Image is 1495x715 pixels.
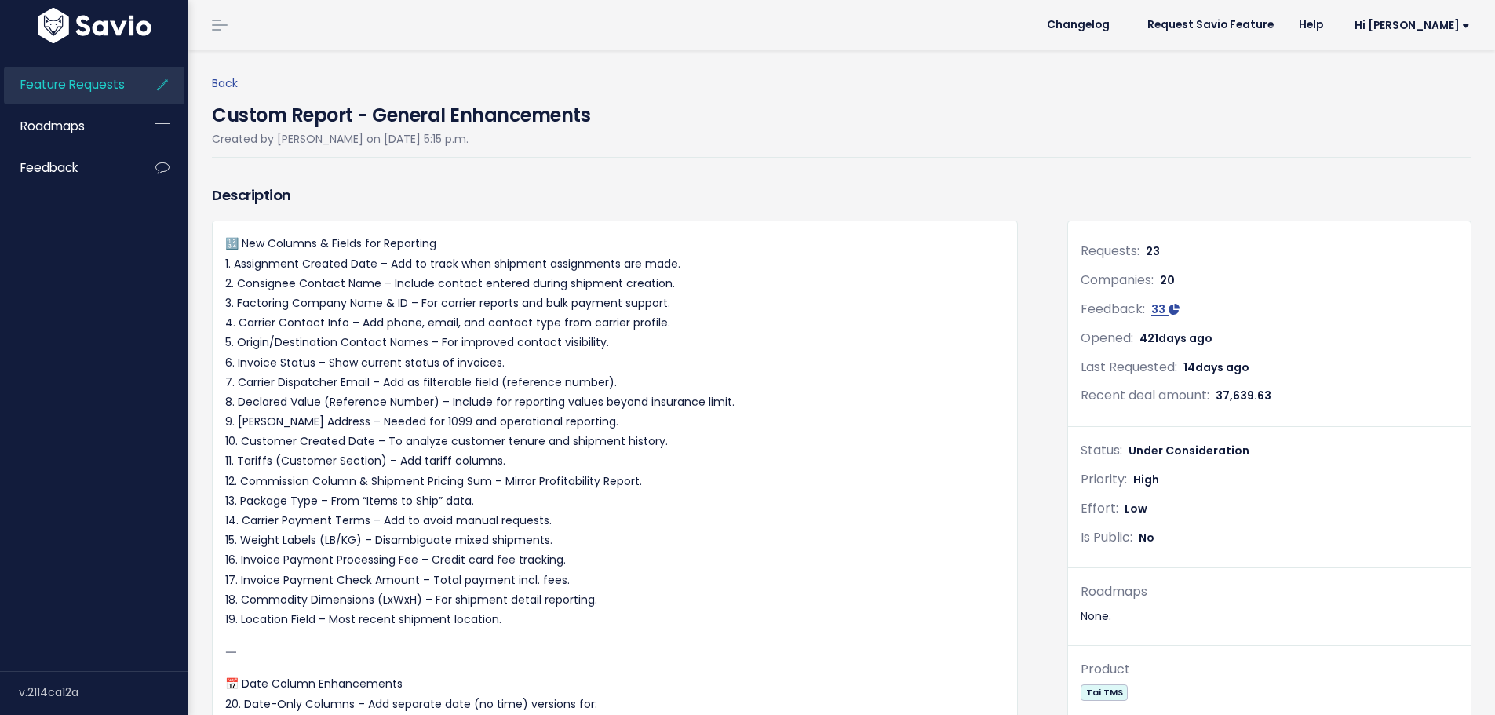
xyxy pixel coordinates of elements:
[1183,359,1249,375] span: 14
[1081,658,1458,681] div: Product
[1081,358,1177,376] span: Last Requested:
[1286,13,1336,37] a: Help
[1151,301,1180,317] a: 33
[1081,470,1127,488] span: Priority:
[1081,242,1139,260] span: Requests:
[1139,330,1212,346] span: 421
[4,150,130,186] a: Feedback
[20,118,85,134] span: Roadmaps
[1125,501,1147,516] span: Low
[20,159,78,176] span: Feedback
[1081,271,1154,289] span: Companies:
[212,75,238,91] a: Back
[1216,388,1271,403] span: 37,639.63
[212,93,590,130] h4: Custom Report - General Enhancements
[1047,20,1110,31] span: Changelog
[1135,13,1286,37] a: Request Savio Feature
[1146,243,1160,259] span: 23
[4,108,130,144] a: Roadmaps
[1081,300,1145,318] span: Feedback:
[212,184,1018,206] h3: Description
[20,76,125,93] span: Feature Requests
[1129,443,1249,458] span: Under Consideration
[1081,386,1209,404] span: Recent deal amount:
[1081,441,1122,459] span: Status:
[212,131,469,147] span: Created by [PERSON_NAME] on [DATE] 5:15 p.m.
[1151,301,1165,317] span: 33
[1081,607,1458,626] div: None.
[1081,684,1128,701] span: Tai TMS
[1081,329,1133,347] span: Opened:
[1133,472,1159,487] span: High
[1081,499,1118,517] span: Effort:
[34,8,155,43] img: logo-white.9d6f32f41409.svg
[19,672,188,713] div: v.2114ca12a
[1081,581,1458,604] div: Roadmaps
[1195,359,1249,375] span: days ago
[1139,530,1154,545] span: No
[1336,13,1482,38] a: Hi [PERSON_NAME]
[4,67,130,103] a: Feature Requests
[1355,20,1470,31] span: Hi [PERSON_NAME]
[225,642,1005,662] p: ⸻
[1160,272,1175,288] span: 20
[1158,330,1212,346] span: days ago
[225,234,1005,629] p: 🔢 New Columns & Fields for Reporting 1. Assignment Created Date – Add to track when shipment assi...
[1081,528,1132,546] span: Is Public:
